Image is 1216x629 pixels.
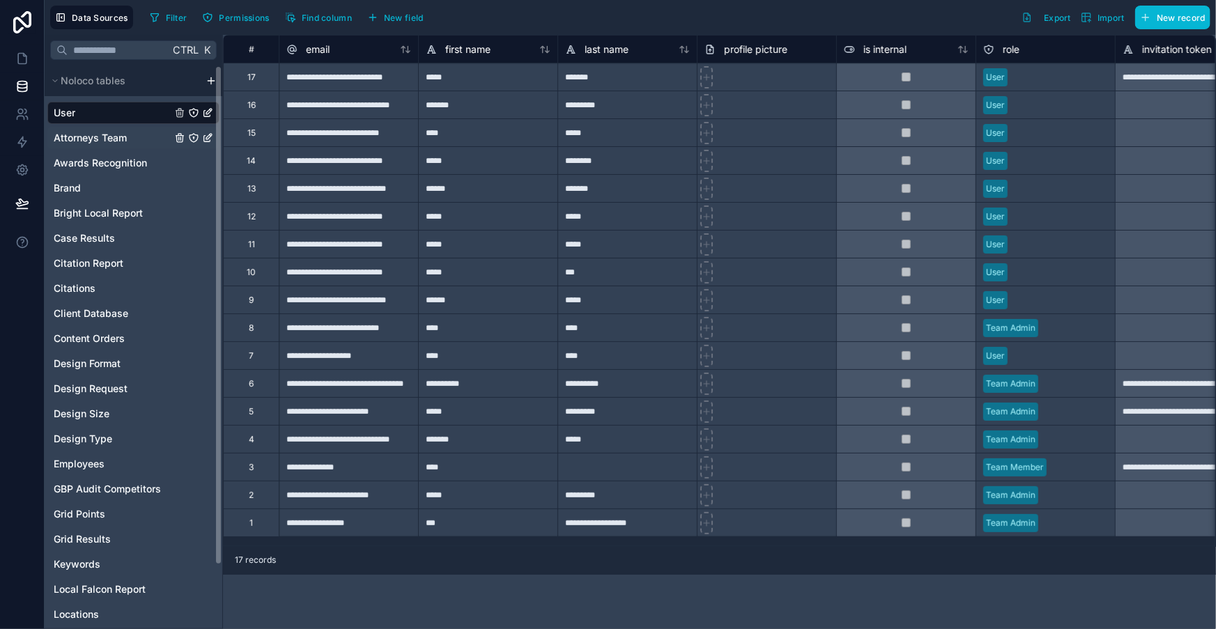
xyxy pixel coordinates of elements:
span: New record [1157,13,1206,23]
div: User [986,127,1005,139]
div: User [986,238,1005,251]
button: Find column [280,7,357,28]
div: Team Admin [986,322,1036,334]
span: is internal [863,42,907,56]
div: Team Admin [986,433,1036,446]
span: Data Sources [72,13,128,23]
span: Export [1044,13,1071,23]
div: 5 [249,406,254,417]
button: New record [1135,6,1210,29]
span: email [306,42,330,56]
div: 6 [249,378,254,389]
span: Filter [166,13,187,23]
button: Data Sources [50,6,133,29]
div: User [986,183,1005,195]
div: Team Admin [986,489,1036,502]
div: User [986,350,1005,362]
button: Export [1017,6,1076,29]
div: Team Admin [986,405,1036,418]
button: Import [1076,6,1130,29]
button: New field [362,7,429,28]
span: 17 records [235,554,276,566]
div: 16 [247,100,256,111]
div: User [986,294,1005,306]
span: profile picture [724,42,787,56]
span: Find column [302,13,352,23]
span: invitation token [1142,42,1212,56]
div: 14 [247,155,256,166]
div: 17 [247,72,256,83]
div: 9 [249,295,254,306]
button: Filter [144,7,192,28]
a: New record [1130,6,1210,29]
div: User [986,266,1005,279]
div: User [986,210,1005,223]
div: 3 [249,462,254,473]
div: # [234,44,268,54]
div: Team Member [986,461,1044,474]
div: 2 [249,490,254,501]
div: Team Admin [986,378,1036,390]
span: Import [1098,13,1125,23]
a: Permissions [197,7,279,28]
div: 12 [247,211,256,222]
span: last name [585,42,629,56]
div: 7 [249,350,254,362]
div: 10 [247,267,256,278]
span: Ctrl [171,41,200,59]
span: K [202,45,212,55]
div: 4 [249,434,254,445]
span: Permissions [219,13,269,23]
div: 1 [249,518,253,529]
div: User [986,155,1005,167]
div: Team Admin [986,517,1036,529]
div: 11 [248,239,255,250]
div: 15 [247,127,256,139]
span: first name [445,42,491,56]
button: Permissions [197,7,274,28]
div: User [986,71,1005,84]
div: User [986,99,1005,111]
div: 13 [247,183,256,194]
div: 8 [249,323,254,334]
span: role [1003,42,1019,56]
span: New field [384,13,424,23]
